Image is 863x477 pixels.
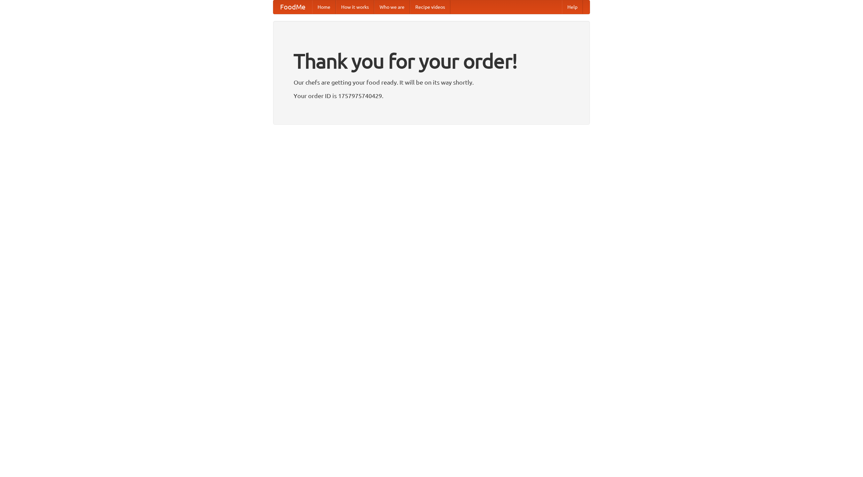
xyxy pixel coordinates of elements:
a: FoodMe [273,0,312,14]
a: Who we are [374,0,410,14]
h1: Thank you for your order! [294,45,569,77]
a: Recipe videos [410,0,450,14]
p: Your order ID is 1757975740429. [294,91,569,101]
p: Our chefs are getting your food ready. It will be on its way shortly. [294,77,569,87]
a: Help [562,0,583,14]
a: Home [312,0,336,14]
a: How it works [336,0,374,14]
